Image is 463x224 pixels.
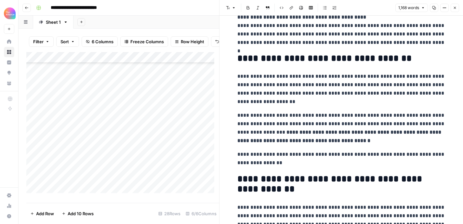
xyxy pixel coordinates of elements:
[4,5,14,21] button: Workspace: Alliance
[36,210,54,217] span: Add Row
[33,38,44,45] span: Filter
[130,38,164,45] span: Freeze Columns
[395,4,428,12] button: 1,168 words
[156,208,183,219] div: 28 Rows
[4,57,14,68] a: Insights
[183,208,219,219] div: 6/6 Columns
[4,211,14,221] button: Help + Support
[4,190,14,201] a: Settings
[4,36,14,47] a: Home
[4,7,16,19] img: Alliance Logo
[82,36,118,47] button: 6 Columns
[58,208,98,219] button: Add 10 Rows
[181,38,204,45] span: Row Height
[46,19,61,25] div: Sheet 1
[398,5,419,11] span: 1,168 words
[33,16,73,29] a: Sheet 1
[60,38,69,45] span: Sort
[120,36,168,47] button: Freeze Columns
[29,36,54,47] button: Filter
[4,78,14,88] a: Your Data
[4,68,14,78] a: Opportunities
[92,38,113,45] span: 6 Columns
[26,208,58,219] button: Add Row
[68,210,94,217] span: Add 10 Rows
[56,36,79,47] button: Sort
[4,47,14,57] a: Browse
[171,36,208,47] button: Row Height
[4,201,14,211] a: Usage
